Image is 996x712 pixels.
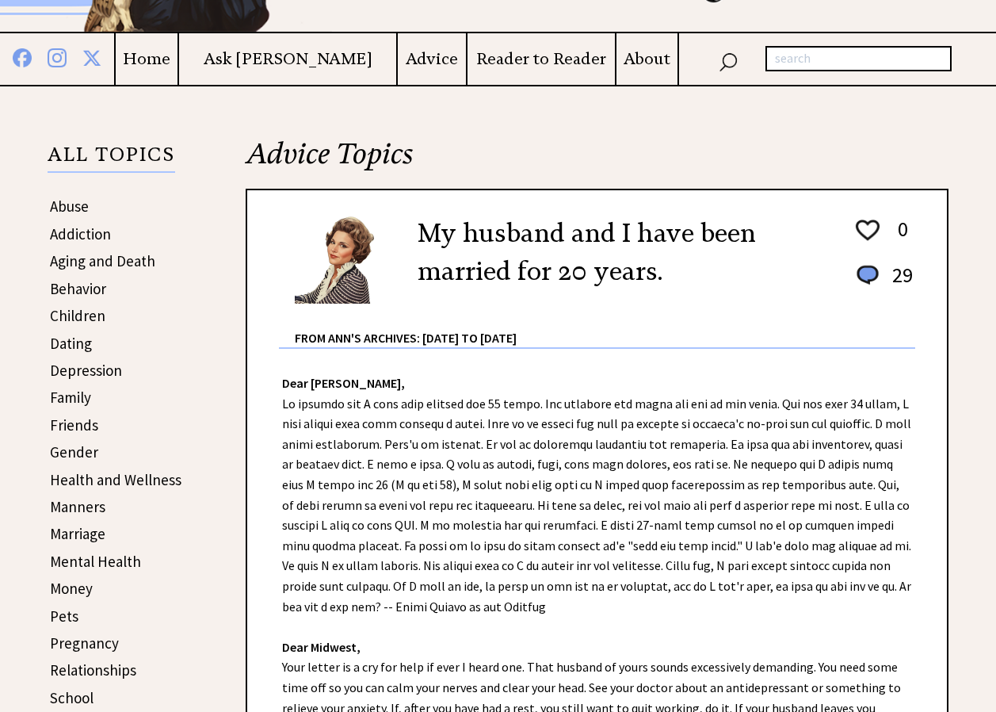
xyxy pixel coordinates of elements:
img: Ann6%20v2%20small.png [295,214,394,304]
a: Children [50,306,105,325]
a: Family [50,388,91,407]
a: Health and Wellness [50,470,181,489]
img: search_nav.png [719,49,738,72]
a: Behavior [50,279,106,298]
p: ALL TOPICS [48,146,175,173]
img: message_round%201.png [853,262,882,288]
td: 0 [884,216,914,260]
a: Money [50,579,93,598]
img: x%20blue.png [82,46,101,67]
strong: Dear [PERSON_NAME], [282,375,405,391]
img: instagram%20blue.png [48,45,67,67]
a: Pregnancy [50,634,119,653]
a: Mental Health [50,552,141,571]
a: Dating [50,334,92,353]
img: heart_outline%201.png [853,216,882,244]
a: School [50,688,93,707]
a: Pets [50,607,78,626]
strong: Dear Midwest, [282,639,361,655]
a: Manners [50,497,105,516]
a: About [616,49,677,69]
a: Friends [50,415,98,434]
a: Aging and Death [50,251,155,270]
a: Abuse [50,197,89,216]
a: Addiction [50,224,111,243]
a: Ask [PERSON_NAME] [179,49,396,69]
a: Advice [398,49,466,69]
a: Marriage [50,524,105,543]
h2: My husband and I have been married for 20 years. [418,214,840,290]
a: Gender [50,442,98,461]
h2: Advice Topics [246,135,948,189]
a: Reader to Reader [467,49,616,69]
a: Home [116,49,177,69]
a: Depression [50,361,122,380]
img: facebook%20blue.png [13,45,32,67]
input: search [765,46,952,71]
td: 29 [884,262,914,304]
a: Relationships [50,660,136,679]
div: From Ann's Archives: [DATE] to [DATE] [295,305,915,347]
